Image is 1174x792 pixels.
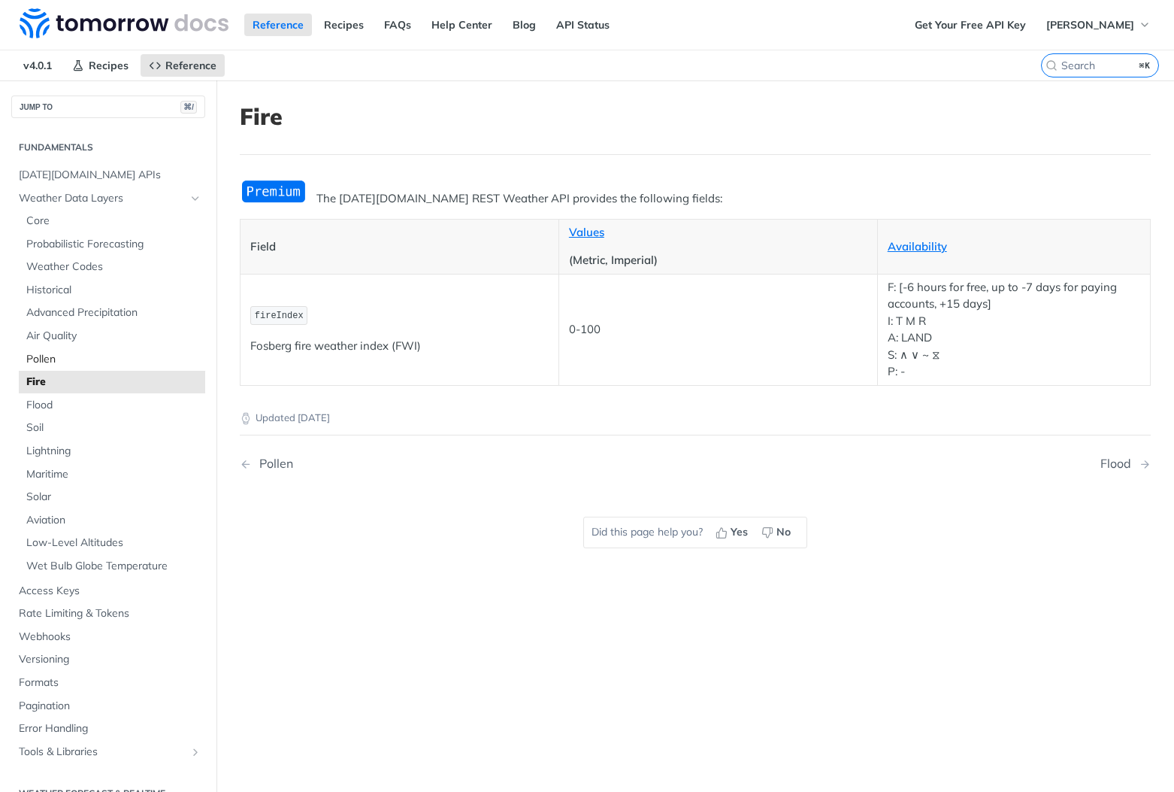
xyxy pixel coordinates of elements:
span: Pollen [26,352,201,367]
a: Maritime [19,463,205,486]
p: 0-100 [569,321,867,338]
span: No [776,524,791,540]
a: Access Keys [11,580,205,602]
span: ⌘/ [180,101,197,114]
a: Wet Bulb Globe Temperature [19,555,205,578]
button: No [756,521,799,544]
a: Soil [19,417,205,439]
a: Air Quality [19,325,205,347]
p: Updated [DATE] [240,411,1151,426]
span: Versioning [19,652,201,667]
span: Yes [731,524,748,540]
a: Blog [504,14,544,36]
svg: Search [1045,59,1058,71]
a: Values [569,225,604,239]
button: [PERSON_NAME] [1038,14,1159,36]
span: Lightning [26,444,201,459]
a: Fire [19,371,205,393]
a: Webhooks [11,626,205,648]
a: Solar [19,486,205,508]
button: Hide subpages for Weather Data Layers [189,193,201,205]
a: Weather Data LayersHide subpages for Weather Data Layers [11,187,205,210]
span: Advanced Precipitation [26,305,201,320]
span: Flood [26,398,201,413]
span: [DATE][DOMAIN_NAME] APIs [19,168,201,183]
a: Probabilistic Forecasting [19,233,205,256]
span: Maritime [26,467,201,482]
span: Low-Level Altitudes [26,536,201,551]
h2: Fundamentals [11,141,205,154]
a: Reference [141,54,225,77]
a: Core [19,210,205,232]
a: Flood [19,394,205,417]
kbd: ⌘K [1136,58,1154,73]
a: Pollen [19,348,205,371]
button: Show subpages for Tools & Libraries [189,746,201,758]
a: Formats [11,672,205,694]
span: Soil [26,420,201,435]
a: Recipes [316,14,372,36]
a: Pagination [11,695,205,718]
span: Webhooks [19,630,201,645]
span: Access Keys [19,584,201,599]
span: Core [26,214,201,229]
span: fireIndex [255,311,304,321]
a: [DATE][DOMAIN_NAME] APIs [11,164,205,187]
p: Fosberg fire weather index (FWI) [250,338,549,355]
a: Previous Page: Pollen [240,457,630,471]
span: Error Handling [19,721,201,736]
a: Availability [888,239,947,253]
a: Reference [244,14,312,36]
p: Field [250,238,549,256]
span: Solar [26,490,201,505]
a: Recipes [64,54,137,77]
span: [PERSON_NAME] [1046,18,1134,32]
a: Tools & LibrariesShow subpages for Tools & Libraries [11,741,205,763]
span: Fire [26,375,201,390]
span: Formats [19,675,201,690]
a: Historical [19,279,205,302]
a: Low-Level Altitudes [19,532,205,554]
span: Reference [165,59,216,72]
a: FAQs [376,14,419,36]
a: Aviation [19,509,205,532]
a: Help Center [423,14,501,36]
p: The [DATE][DOMAIN_NAME] REST Weather API provides the following fields: [240,190,1151,208]
span: Historical [26,283,201,298]
span: v4.0.1 [15,54,60,77]
span: Weather Codes [26,259,201,275]
span: Probabilistic Forecasting [26,237,201,252]
nav: Pagination Controls [240,442,1151,486]
button: JUMP TO⌘/ [11,96,205,118]
a: Advanced Precipitation [19,302,205,324]
a: Get Your Free API Key [906,14,1034,36]
span: Aviation [26,513,201,528]
span: Tools & Libraries [19,745,186,760]
button: Yes [710,521,756,544]
span: Air Quality [26,329,201,344]
div: Flood [1100,457,1139,471]
a: Rate Limiting & Tokens [11,602,205,625]
h1: Fire [240,103,1151,130]
div: Pollen [252,457,293,471]
span: Weather Data Layers [19,191,186,206]
span: Rate Limiting & Tokens [19,606,201,621]
a: Next Page: Flood [1100,457,1151,471]
p: (Metric, Imperial) [569,252,867,269]
span: Recipes [89,59,129,72]
a: API Status [548,14,618,36]
img: Tomorrow.io Weather API Docs [20,8,228,38]
span: Wet Bulb Globe Temperature [26,559,201,574]
a: Lightning [19,440,205,463]
a: Error Handling [11,718,205,740]
div: Did this page help you? [583,517,807,548]
span: Pagination [19,699,201,714]
a: Versioning [11,648,205,671]
a: Weather Codes [19,256,205,278]
p: F: [-6 hours for free, up to -7 days for paying accounts, +15 days] I: T M R A: LAND S: ∧ ∨ ~ ⧖ P: - [888,279,1140,381]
